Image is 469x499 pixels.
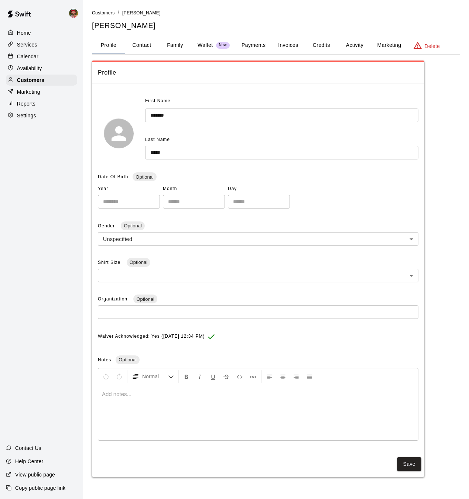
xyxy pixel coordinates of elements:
a: Customers [92,10,115,16]
p: Marketing [17,88,40,96]
p: Home [17,29,31,37]
button: Undo [100,370,112,383]
a: Calendar [6,51,77,62]
span: Date Of Birth [98,174,128,179]
a: Reports [6,98,77,109]
p: Reports [17,100,35,107]
span: Optional [121,223,144,228]
span: Optional [133,296,157,302]
button: Invoices [271,37,305,54]
span: Last Name [145,137,170,142]
span: Optional [116,357,139,362]
button: Redo [113,370,126,383]
button: Insert Code [233,370,246,383]
p: Calendar [17,53,38,60]
span: Gender [98,223,116,228]
a: Marketing [6,86,77,97]
span: New [216,43,230,48]
div: Unspecified [98,232,418,246]
nav: breadcrumb [92,9,460,17]
button: Activity [338,37,371,54]
button: Marketing [371,37,407,54]
li: / [118,9,119,17]
span: Optional [133,174,156,180]
button: Right Align [290,370,302,383]
p: Delete [425,42,440,50]
button: Format Underline [207,370,219,383]
button: Save [397,457,421,471]
span: Day [228,183,290,195]
p: Customers [17,76,44,84]
button: Contact [125,37,158,54]
a: Availability [6,63,77,74]
button: Profile [92,37,125,54]
span: Waiver Acknowledged: Yes ([DATE] 12:34 PM) [98,331,205,343]
span: Year [98,183,160,195]
h5: [PERSON_NAME] [92,21,460,31]
p: Copy public page link [15,484,65,492]
button: Formatting Options [129,370,177,383]
span: [PERSON_NAME] [122,10,161,16]
p: Contact Us [15,444,41,452]
span: Normal [142,373,168,380]
button: Justify Align [303,370,316,383]
button: Credits [305,37,338,54]
img: Bryan Farrington [69,9,78,18]
span: First Name [145,95,171,107]
button: Insert Link [247,370,259,383]
span: Notes [98,357,111,362]
span: Profile [98,68,418,78]
span: Month [163,183,225,195]
p: Settings [17,112,36,119]
span: Organization [98,296,129,302]
button: Format Italics [194,370,206,383]
a: Settings [6,110,77,121]
button: Format Strikethrough [220,370,233,383]
a: Customers [6,75,77,86]
button: Format Bold [180,370,193,383]
a: Home [6,27,77,38]
div: basic tabs example [92,37,460,54]
p: Wallet [198,41,213,49]
p: View public page [15,471,55,478]
span: Shirt Size [98,260,122,265]
p: Services [17,41,37,48]
button: Family [158,37,192,54]
a: Services [6,39,77,50]
p: Availability [17,65,42,72]
span: Optional [127,259,150,265]
button: Payments [236,37,271,54]
button: Center Align [277,370,289,383]
button: Left Align [263,370,276,383]
p: Help Center [15,458,43,465]
div: Bryan Farrington [68,6,83,21]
